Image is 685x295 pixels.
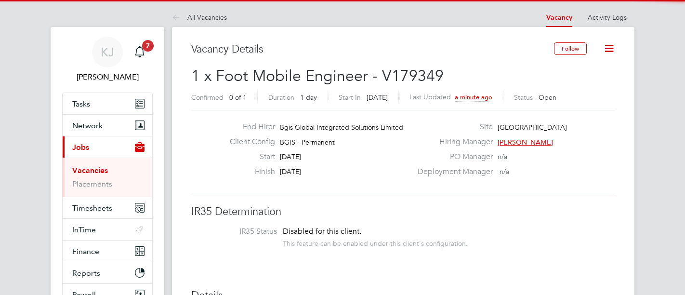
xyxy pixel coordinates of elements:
[367,93,388,102] span: [DATE]
[63,197,152,218] button: Timesheets
[409,93,451,101] label: Last Updated
[546,13,572,22] a: Vacancy
[72,268,100,278] span: Reports
[412,137,493,147] label: Hiring Manager
[63,219,152,240] button: InTime
[283,227,361,236] span: Disabled for this client.
[142,40,154,52] span: 7
[268,93,294,102] label: Duration
[339,93,361,102] label: Start In
[191,205,615,219] h3: IR35 Determination
[498,138,553,147] span: [PERSON_NAME]
[130,37,149,67] a: 7
[498,152,507,161] span: n/a
[280,167,301,176] span: [DATE]
[412,152,493,162] label: PO Manager
[62,71,153,83] span: Kyle Johnson
[101,46,114,58] span: KJ
[412,167,493,177] label: Deployment Manager
[500,167,509,176] span: n/a
[222,122,275,132] label: End Hirer
[201,227,277,237] label: IR35 Status
[191,67,444,85] span: 1 x Foot Mobile Engineer - V179349
[72,166,108,175] a: Vacancies
[498,123,567,132] span: [GEOGRAPHIC_DATA]
[455,93,492,101] span: a minute ago
[588,13,627,22] a: Activity Logs
[191,93,224,102] label: Confirmed
[72,121,103,130] span: Network
[280,138,335,147] span: BGIS - Permanent
[280,123,403,132] span: Bgis Global Integrated Solutions Limited
[72,247,99,256] span: Finance
[72,99,90,108] span: Tasks
[554,42,587,55] button: Follow
[222,167,275,177] label: Finish
[222,152,275,162] label: Start
[62,37,153,83] a: KJ[PERSON_NAME]
[72,143,89,152] span: Jobs
[172,13,227,22] a: All Vacancies
[63,93,152,114] a: Tasks
[63,241,152,262] button: Finance
[539,93,556,102] span: Open
[63,262,152,283] button: Reports
[514,93,533,102] label: Status
[191,42,554,56] h3: Vacancy Details
[229,93,247,102] span: 0 of 1
[63,115,152,136] button: Network
[63,136,152,158] button: Jobs
[412,122,493,132] label: Site
[283,237,468,248] div: This feature can be enabled under this client's configuration.
[72,179,112,188] a: Placements
[63,158,152,197] div: Jobs
[222,137,275,147] label: Client Config
[300,93,317,102] span: 1 day
[72,225,96,234] span: InTime
[280,152,301,161] span: [DATE]
[72,203,112,213] span: Timesheets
